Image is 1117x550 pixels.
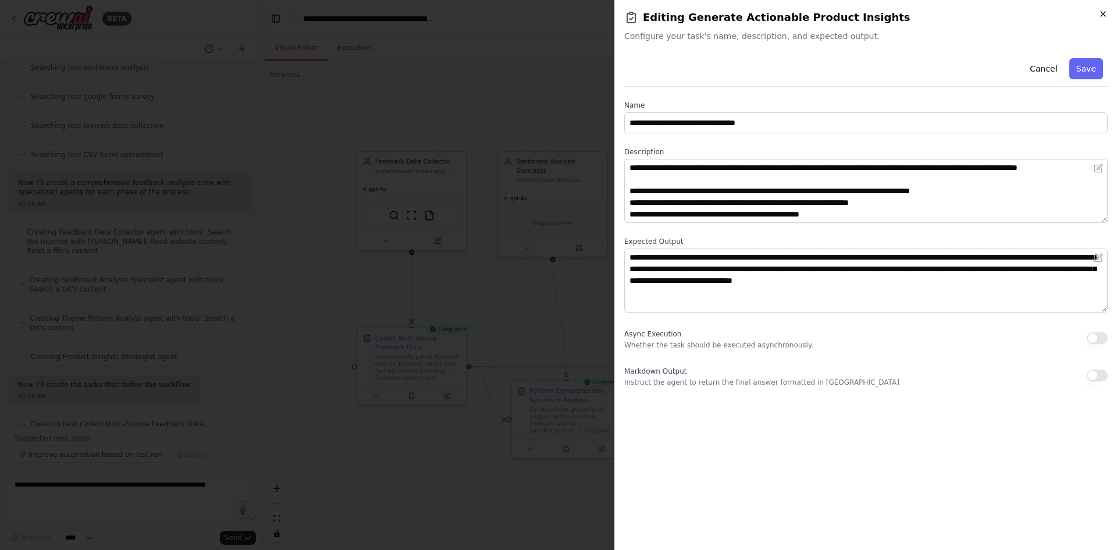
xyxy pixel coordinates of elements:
[1069,58,1103,79] button: Save
[624,340,813,350] p: Whether the task should be executed asynchronously.
[1091,161,1105,175] button: Open in editor
[624,237,1108,246] label: Expected Output
[624,378,899,387] p: Instruct the agent to return the final answer formatted in [GEOGRAPHIC_DATA]
[1091,251,1105,265] button: Open in editor
[624,367,686,375] span: Markdown Output
[624,147,1108,157] label: Description
[624,330,681,338] span: Async Execution
[1023,58,1064,79] button: Cancel
[624,101,1108,110] label: Name
[624,9,1108,26] h2: Editing Generate Actionable Product Insights
[624,30,1108,42] span: Configure your task's name, description, and expected output.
